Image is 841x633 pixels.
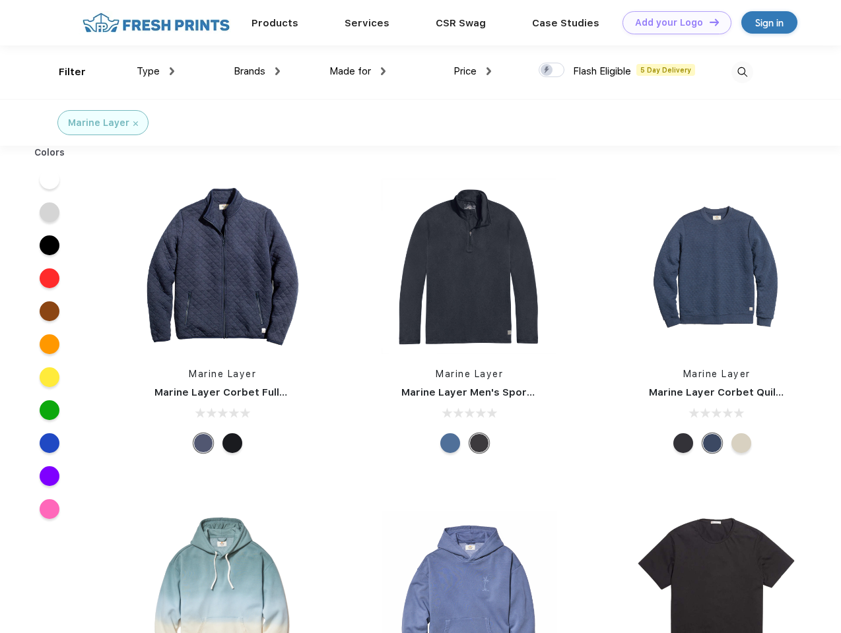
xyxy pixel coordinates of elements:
img: func=resize&h=266 [382,179,557,354]
div: Add your Logo [635,17,703,28]
img: fo%20logo%202.webp [79,11,234,34]
div: Sign in [755,15,784,30]
div: Navy Heather [702,433,722,453]
div: Charcoal [469,433,489,453]
div: Colors [24,146,75,160]
img: filter_cancel.svg [133,121,138,126]
a: Sign in [741,11,797,34]
a: Marine Layer Corbet Full-Zip Jacket [154,386,337,398]
img: dropdown.png [381,67,386,75]
a: Marine Layer Men's Sport Quarter Zip [401,386,593,398]
img: dropdown.png [487,67,491,75]
div: Marine Layer [68,116,129,130]
a: Marine Layer [189,369,256,379]
div: Charcoal [673,433,693,453]
span: Flash Eligible [573,65,631,77]
div: Oat Heather [731,433,751,453]
img: DT [710,18,719,26]
img: desktop_search.svg [731,61,753,83]
a: CSR Swag [436,17,486,29]
span: Made for [329,65,371,77]
a: Marine Layer [683,369,751,379]
span: Type [137,65,160,77]
span: 5 Day Delivery [636,64,695,76]
a: Products [252,17,298,29]
a: Marine Layer [436,369,503,379]
a: Services [345,17,389,29]
span: Price [454,65,477,77]
div: Filter [59,65,86,80]
div: Black [222,433,242,453]
img: func=resize&h=266 [629,179,805,354]
img: dropdown.png [170,67,174,75]
div: Navy [193,433,213,453]
img: func=resize&h=266 [135,179,310,354]
div: Deep Denim [440,433,460,453]
img: dropdown.png [275,67,280,75]
span: Brands [234,65,265,77]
